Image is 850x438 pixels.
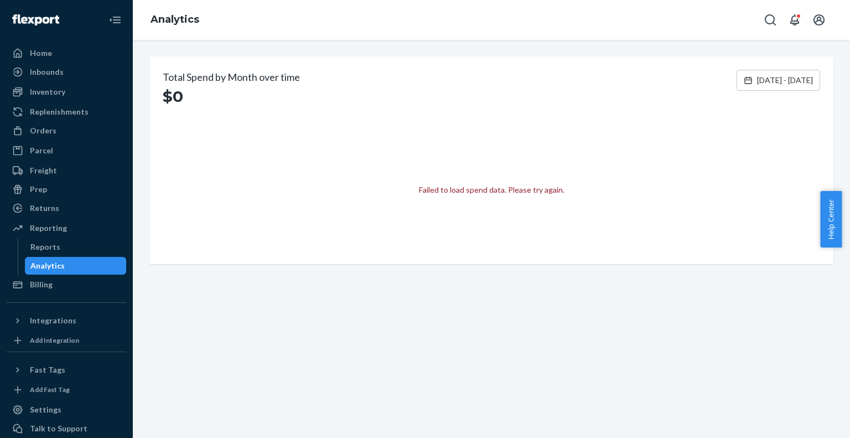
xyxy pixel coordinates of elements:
[104,9,126,31] button: Close Navigation
[7,219,126,237] a: Reporting
[30,423,87,434] div: Talk to Support
[30,125,56,136] div: Orders
[7,162,126,179] a: Freight
[25,257,127,275] a: Analytics
[30,86,65,97] div: Inventory
[30,279,53,290] div: Billing
[7,361,126,379] button: Fast Tags
[163,70,300,84] h2: Total Spend by Month over time
[30,315,76,326] div: Integrations
[30,66,64,78] div: Inbounds
[163,86,183,106] span: $0
[7,103,126,121] a: Replenishments
[7,122,126,140] a: Orders
[7,276,126,293] a: Billing
[30,48,52,59] div: Home
[7,63,126,81] a: Inbounds
[808,9,830,31] button: Open account menu
[30,260,65,271] div: Analytics
[7,83,126,101] a: Inventory
[7,199,126,217] a: Returns
[30,203,59,214] div: Returns
[30,106,89,117] div: Replenishments
[30,364,65,375] div: Fast Tags
[759,9,781,31] button: Open Search Box
[7,401,126,419] a: Settings
[820,191,842,248] button: Help Center
[757,75,813,86] span: [DATE] - [DATE]
[7,383,126,396] a: Add Fast Tag
[30,385,70,394] div: Add Fast Tag
[30,184,47,195] div: Prep
[7,181,126,198] a: Prep
[419,184,564,195] div: Failed to load spend data. Please try again.
[30,336,79,345] div: Add Integration
[25,238,127,256] a: Reports
[30,404,61,415] div: Settings
[7,44,126,62] a: Home
[7,142,126,159] a: Parcel
[12,14,59,25] img: Flexport logo
[7,420,126,437] a: Talk to Support
[30,241,60,253] div: Reports
[30,165,57,176] div: Freight
[784,9,806,31] button: Open notifications
[30,223,67,234] div: Reporting
[30,145,53,156] div: Parcel
[151,13,199,25] a: Analytics
[7,312,126,329] button: Integrations
[7,334,126,347] a: Add Integration
[142,4,208,36] ol: breadcrumbs
[737,70,820,91] button: [DATE] - [DATE]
